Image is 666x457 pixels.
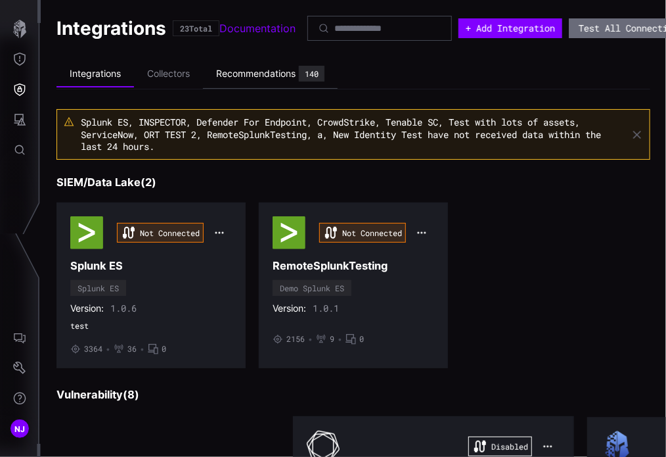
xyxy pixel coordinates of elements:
[1,414,39,444] button: NJ
[286,334,305,345] span: 2156
[81,116,601,152] span: Splunk ES, INSPECTOR, Defender For Endpoint, CrowdStrike, Tenable SC, Test with lots of assets, S...
[338,334,342,345] span: •
[70,216,103,249] img: Splunk ES
[468,437,532,456] div: Disabled
[140,344,144,354] span: •
[70,321,232,331] span: test
[56,16,166,40] h1: Integrations
[305,70,319,78] div: 140
[110,302,137,314] span: 1.0.6
[458,18,562,38] button: + Add Integration
[70,259,232,273] h3: Splunk ES
[56,176,650,189] h3: SIEM/Data Lake ( 2 )
[78,284,119,292] div: Splunk ES
[56,61,134,87] li: Integrations
[280,284,344,292] div: Demo Splunk ES
[56,388,650,402] h3: Vulnerability ( 8 )
[308,334,313,345] span: •
[359,334,364,345] span: 0
[84,344,102,354] span: 3364
[219,20,301,36] a: Documentation
[273,216,305,249] img: Demo Splunk ES
[273,259,434,273] h3: RemoteSplunkTesting
[162,344,166,354] span: 0
[70,302,104,314] span: Version:
[330,334,334,345] span: 9
[106,344,110,354] span: •
[180,24,212,32] div: 23 Total
[273,302,306,314] span: Version:
[134,61,203,87] li: Collectors
[127,344,137,354] span: 36
[319,223,406,243] div: Not Connected
[216,68,296,80] div: Recommendations
[313,302,339,314] span: 1.0.1
[14,422,26,436] span: NJ
[117,223,204,243] div: Not Connected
